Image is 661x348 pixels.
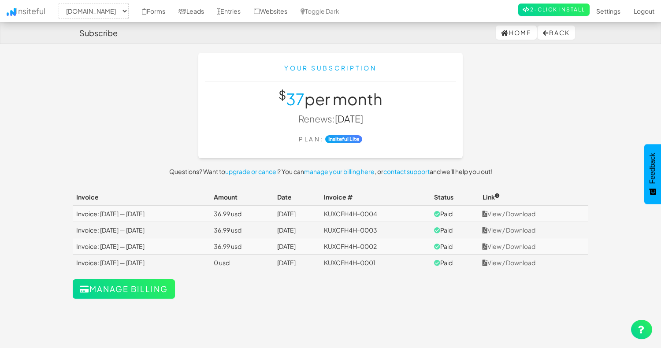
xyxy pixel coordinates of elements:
[325,135,362,143] strong: Insiteful Lite
[73,222,210,238] td: Invoice: [DATE] — [DATE]
[298,113,335,125] span: Renews:
[210,255,274,271] td: 0 usd
[286,89,305,109] span: 37
[496,26,537,40] a: Home
[320,238,431,255] td: KUXCFH4H-0002
[383,167,430,175] a: contact support
[274,255,320,271] td: [DATE]
[73,255,210,271] td: Invoice: [DATE] — [DATE]
[274,205,320,222] td: [DATE]
[73,205,210,222] td: Invoice: [DATE] — [DATE]
[205,90,456,108] h1: per month
[320,222,431,238] td: KUXCFH4H-0003
[210,222,274,238] td: 36.99 usd
[431,189,479,205] th: Status
[538,26,575,40] button: Back
[274,222,320,238] td: [DATE]
[483,226,535,234] a: View / Download
[649,153,657,184] span: Feedback
[644,144,661,204] button: Feedback - Show survey
[73,279,175,299] button: Manage billing
[483,259,535,267] a: View / Download
[483,210,535,218] a: View / Download
[210,205,274,222] td: 36.99 usd
[7,8,16,16] img: icon.png
[431,255,479,271] td: Paid
[274,189,320,205] th: Date
[73,238,210,255] td: Invoice: [DATE] — [DATE]
[483,242,535,250] a: View / Download
[225,167,278,175] a: upgrade or cancel
[518,4,590,16] a: 2-Click Install
[210,189,274,205] th: Amount
[304,167,375,175] a: manage your billing here
[79,29,118,37] h4: Subscribe
[274,238,320,255] td: [DATE]
[73,189,210,205] th: Invoice
[320,189,431,205] th: Invoice #
[320,255,431,271] td: KUXCFH4H-0001
[73,167,588,176] p: Questions? Want to ? You can , or and we'll help you out!
[431,238,479,255] td: Paid
[431,205,479,222] td: Paid
[205,63,456,72] div: Your Subscription
[320,205,431,222] td: KUXCFH4H-0004
[279,87,286,102] sup: $
[205,112,456,125] p: [DATE]
[299,135,324,143] small: Plan:
[431,222,479,238] td: Paid
[210,238,274,255] td: 36.99 usd
[483,193,500,201] span: Link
